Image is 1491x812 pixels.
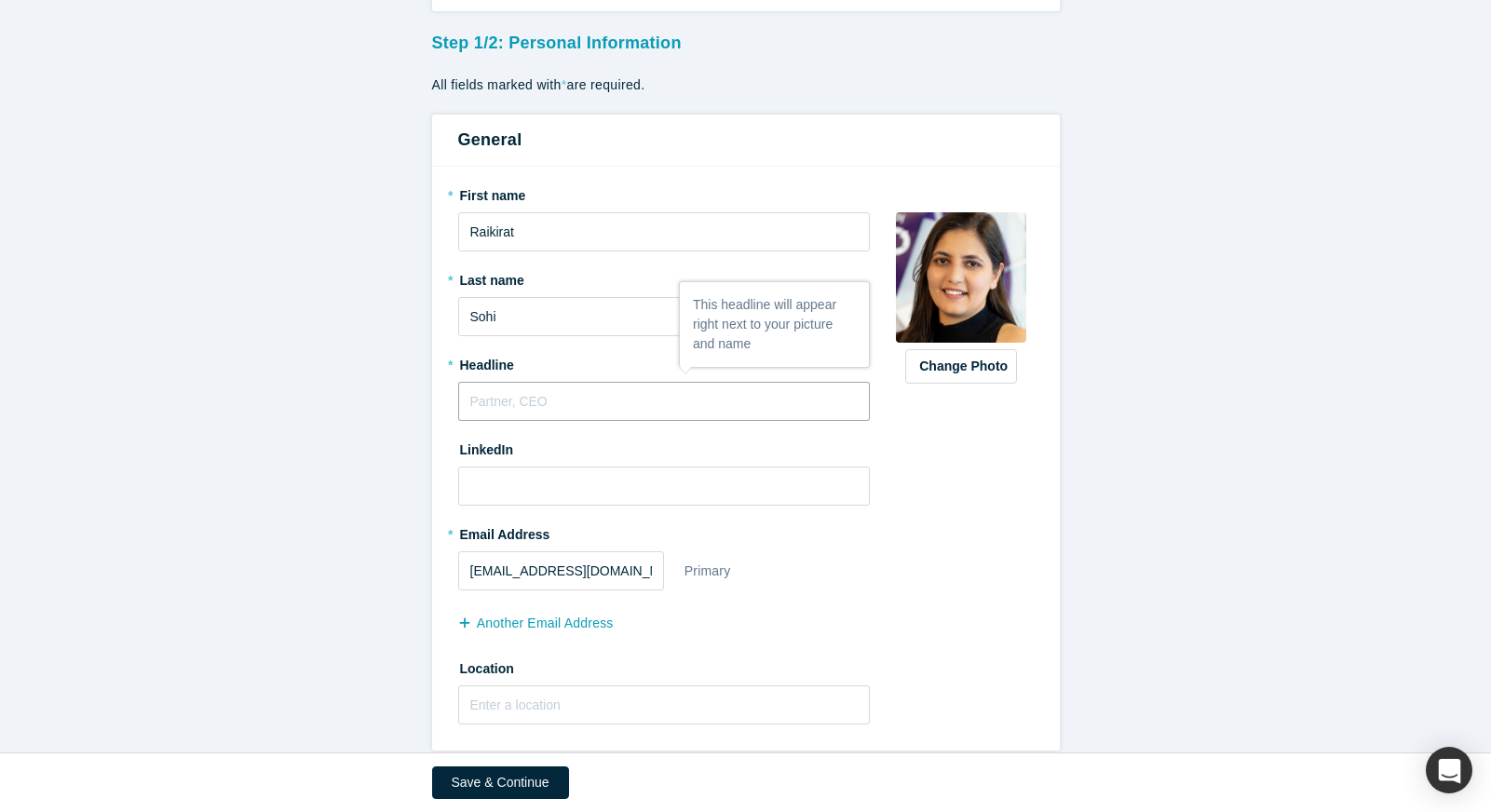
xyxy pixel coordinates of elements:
label: Headline [458,349,871,375]
input: Enter a location [458,685,871,724]
button: Save & Continue [432,766,569,799]
p: All fields marked with are required. [432,75,1060,95]
label: Location [458,653,871,679]
label: Email Address [458,519,550,545]
div: Primary [684,555,732,588]
h3: General [458,128,1034,153]
h3: Step 1/2: Personal Information [432,24,1060,56]
label: Last name [458,264,871,291]
button: another Email Address [458,607,633,640]
button: Change Photo [905,349,1017,384]
label: LinkedIn [458,434,514,460]
div: This headline will appear right next to your picture and name [680,282,869,367]
input: Partner, CEO [458,382,871,421]
img: Profile user default [896,212,1026,343]
label: First name [458,180,871,206]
